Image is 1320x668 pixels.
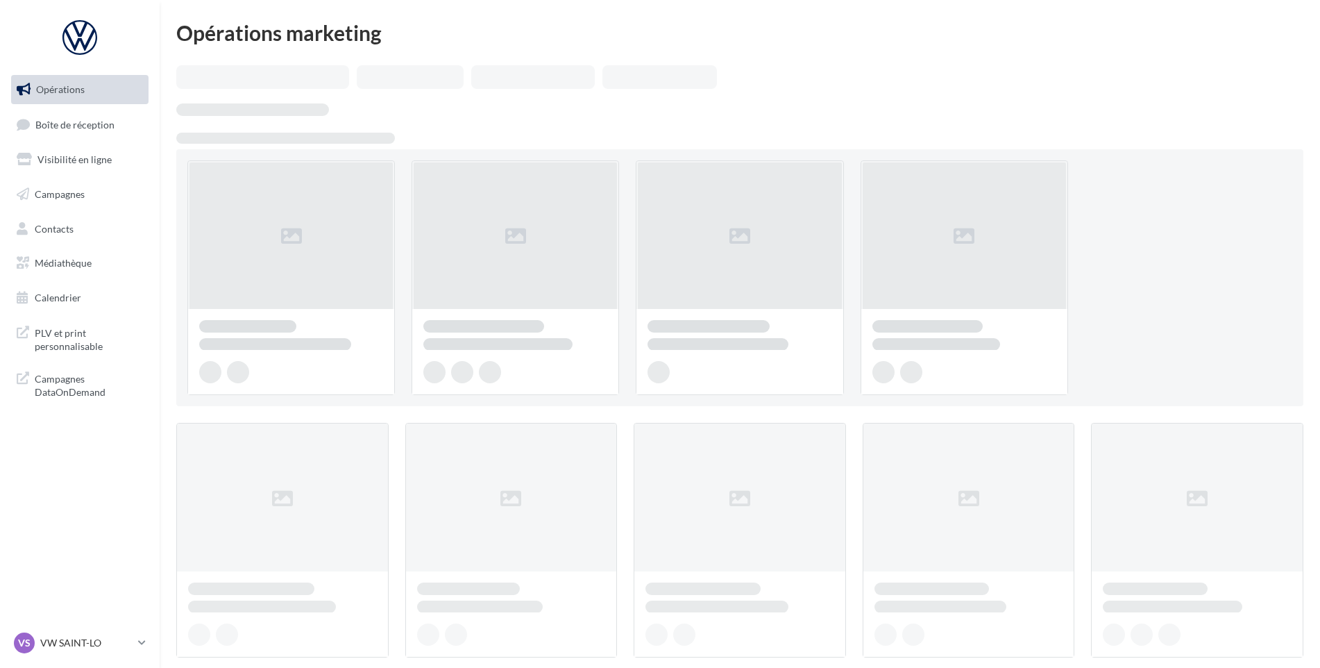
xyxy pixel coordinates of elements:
a: Campagnes [8,180,151,209]
span: Calendrier [35,292,81,303]
span: Campagnes DataOnDemand [35,369,143,399]
span: Boîte de réception [35,118,115,130]
a: Opérations [8,75,151,104]
a: Visibilité en ligne [8,145,151,174]
a: Boîte de réception [8,110,151,140]
span: Contacts [35,222,74,234]
a: PLV et print personnalisable [8,318,151,359]
a: Contacts [8,215,151,244]
span: Médiathèque [35,257,92,269]
span: Visibilité en ligne [37,153,112,165]
a: Campagnes DataOnDemand [8,364,151,405]
span: PLV et print personnalisable [35,324,143,353]
span: Opérations [36,83,85,95]
a: VS VW SAINT-LO [11,630,149,656]
span: Campagnes [35,188,85,200]
a: Médiathèque [8,249,151,278]
span: VS [18,636,31,650]
p: VW SAINT-LO [40,636,133,650]
a: Calendrier [8,283,151,312]
div: Opérations marketing [176,22,1303,43]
